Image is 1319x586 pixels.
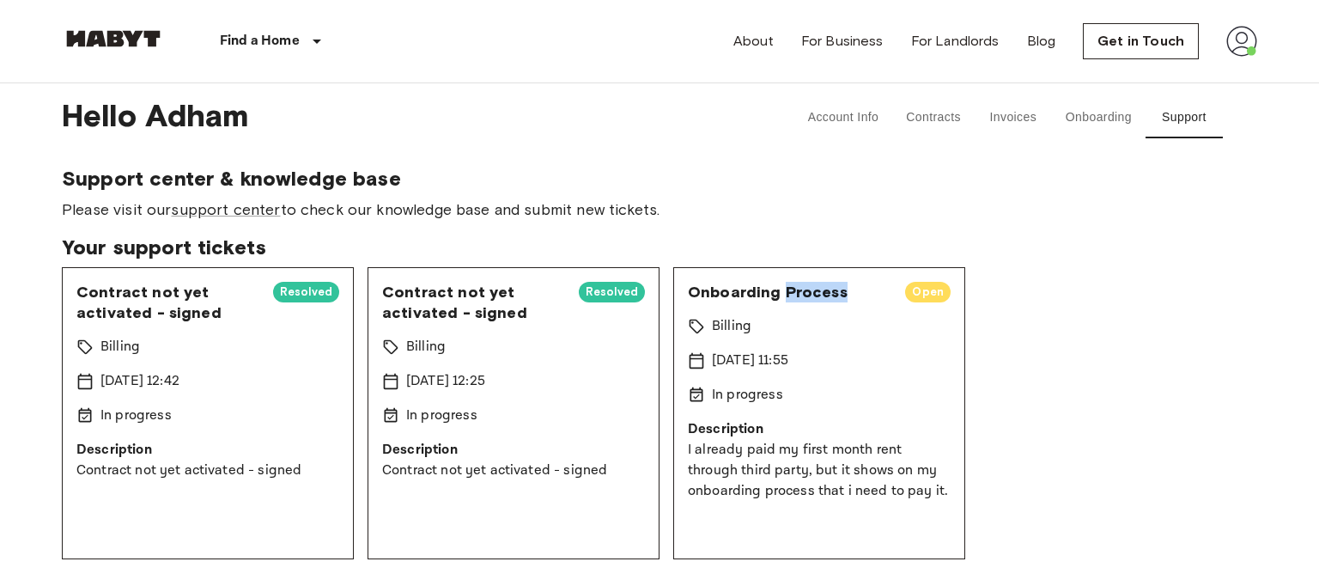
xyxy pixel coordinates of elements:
[76,440,339,461] p: Description
[1052,97,1146,138] button: Onboarding
[406,337,446,357] p: Billing
[1027,31,1056,52] a: Blog
[382,282,565,323] span: Contract not yet activated - signed
[62,235,1257,260] span: Your support tickets
[100,371,179,392] p: [DATE] 12:42
[892,97,975,138] button: Contracts
[62,97,746,138] span: Hello Adham
[100,406,172,426] p: In progress
[975,97,1052,138] button: Invoices
[1226,26,1257,57] img: avatar
[688,419,951,440] p: Description
[1083,23,1199,59] a: Get in Touch
[579,284,645,301] span: Resolved
[733,31,774,52] a: About
[273,284,339,301] span: Resolved
[406,371,485,392] p: [DATE] 12:25
[382,461,645,481] p: Contract not yet activated - signed
[100,337,140,357] p: Billing
[220,31,300,52] p: Find a Home
[688,282,891,302] span: Onboarding Process
[62,198,1257,221] span: Please visit our to check our knowledge base and submit new tickets.
[712,385,783,406] p: In progress
[801,31,884,52] a: For Business
[1146,97,1223,138] button: Support
[76,461,339,481] p: Contract not yet activated - signed
[911,31,1000,52] a: For Landlords
[688,440,951,502] p: I already paid my first month rent through third party, but it shows on my onboarding process tha...
[62,30,165,47] img: Habyt
[712,316,751,337] p: Billing
[712,351,788,371] p: [DATE] 11:55
[62,166,1257,192] span: Support center & knowledge base
[76,282,259,323] span: Contract not yet activated - signed
[382,440,645,461] p: Description
[406,406,477,426] p: In progress
[171,200,280,219] a: support center
[794,97,893,138] button: Account Info
[905,284,951,301] span: Open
